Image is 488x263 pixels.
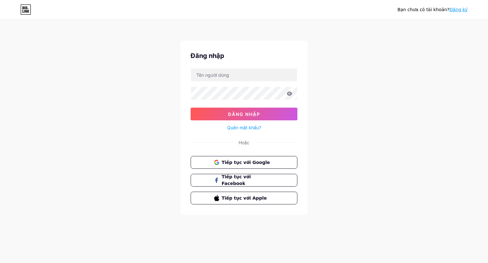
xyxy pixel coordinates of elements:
a: Quên mật khẩu? [227,124,261,131]
button: Tiếp tục với Google [191,156,297,169]
button: Đăng nhập [191,108,297,120]
input: Tên người dùng [191,68,297,81]
font: Tiếp tục với Facebook [222,174,251,186]
a: Đăng ký [449,7,468,12]
font: Tiếp tục với Apple [222,195,267,201]
font: Hoặc [239,140,249,145]
font: Đăng nhập [228,111,260,117]
font: Quên mật khẩu? [227,125,261,130]
font: Bạn chưa có tài khoản? [397,7,450,12]
font: Đăng nhập [191,52,224,60]
button: Tiếp tục với Apple [191,192,297,204]
button: Tiếp tục với Facebook [191,174,297,187]
font: Tiếp tục với Google [222,160,270,165]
